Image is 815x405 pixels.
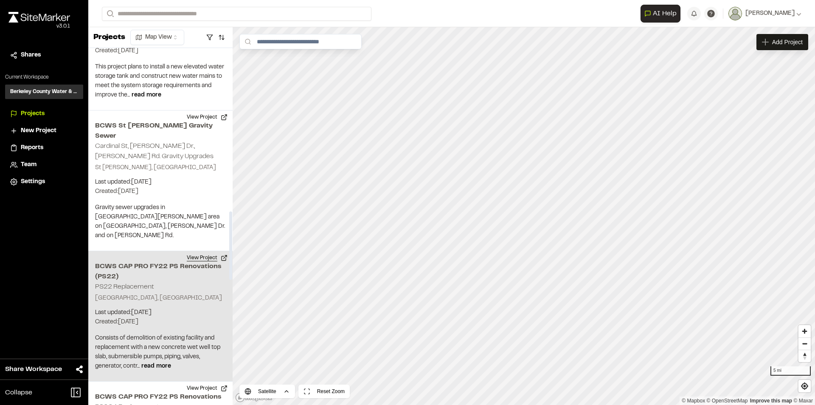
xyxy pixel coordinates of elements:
[239,385,295,398] button: Satellite
[798,337,811,350] button: Zoom out
[102,7,117,21] button: Search
[798,380,811,392] button: Find my location
[772,38,803,46] span: Add Project
[641,5,680,23] button: Open AI Assistant
[21,143,43,153] span: Reports
[298,385,350,398] button: Reset Zoom
[95,143,214,159] h2: Cardinal St, [PERSON_NAME] Dr., [PERSON_NAME] Rd. Gravity Upgrades
[95,46,226,56] p: Created: [DATE]
[21,126,56,136] span: New Project
[10,177,78,187] a: Settings
[641,5,684,23] div: Open AI Assistant
[182,251,233,265] button: View Project
[10,88,78,96] h3: Berkeley County Water & Sewer
[95,163,226,173] p: St [PERSON_NAME], [GEOGRAPHIC_DATA]
[233,27,815,405] canvas: Map
[95,308,226,317] p: Last updated: [DATE]
[728,7,742,20] img: User
[728,7,801,20] button: [PERSON_NAME]
[21,51,41,60] span: Shares
[95,392,226,402] h2: BCWS CAP PRO FY22 PS Renovations
[93,32,125,43] p: Projects
[95,121,226,141] h2: BCWS St [PERSON_NAME] Gravity Sewer
[5,388,32,398] span: Collapse
[798,350,811,362] button: Reset bearing to north
[95,187,226,196] p: Created: [DATE]
[235,393,273,402] a: Mapbox logo
[21,177,45,187] span: Settings
[10,126,78,136] a: New Project
[745,9,795,18] span: [PERSON_NAME]
[95,317,226,327] p: Created: [DATE]
[21,109,45,119] span: Projects
[10,143,78,153] a: Reports
[95,261,226,282] h2: BCWS CAP PRO FY22 PS Renovations (PS22)
[141,364,171,369] span: read more
[132,93,161,98] span: read more
[95,203,226,241] p: Gravity sewer upgrades in [GEOGRAPHIC_DATA][PERSON_NAME] area on [GEOGRAPHIC_DATA], [PERSON_NAME]...
[182,110,233,124] button: View Project
[10,160,78,170] a: Team
[10,51,78,60] a: Shares
[95,284,154,290] h2: PS22 Replacement
[770,366,811,376] div: 5 mi
[21,160,37,170] span: Team
[95,334,226,371] p: Consists of demolition of existing facility and replacement with a new concrete wet well top slab...
[95,294,226,303] p: [GEOGRAPHIC_DATA], [GEOGRAPHIC_DATA]
[5,74,83,81] p: Current Workspace
[750,398,792,404] a: Map feedback
[10,109,78,119] a: Projects
[653,8,677,19] span: AI Help
[8,23,70,30] div: Oh geez...please don't...
[182,382,233,395] button: View Project
[8,12,70,23] img: rebrand.png
[682,398,705,404] a: Mapbox
[798,325,811,337] button: Zoom in
[95,62,226,100] p: This project plans to install a new elevated water storage tank and construct new water mains to ...
[95,178,226,187] p: Last updated: [DATE]
[5,364,62,374] span: Share Workspace
[707,398,748,404] a: OpenStreetMap
[798,350,811,362] span: Reset bearing to north
[793,398,813,404] a: Maxar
